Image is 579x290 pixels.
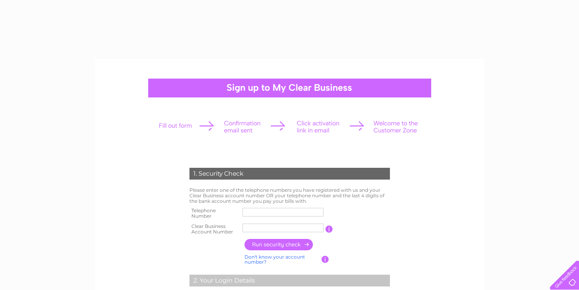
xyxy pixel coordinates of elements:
[187,221,241,237] th: Clear Business Account Number
[187,206,241,221] th: Telephone Number
[189,168,390,180] div: 1. Security Check
[322,256,329,263] input: Information
[189,275,390,286] div: 2. Your Login Details
[187,185,392,206] td: Please enter one of the telephone numbers you have registered with us and your Clear Business acc...
[325,226,333,233] input: Information
[244,254,305,265] a: Don't know your account number?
